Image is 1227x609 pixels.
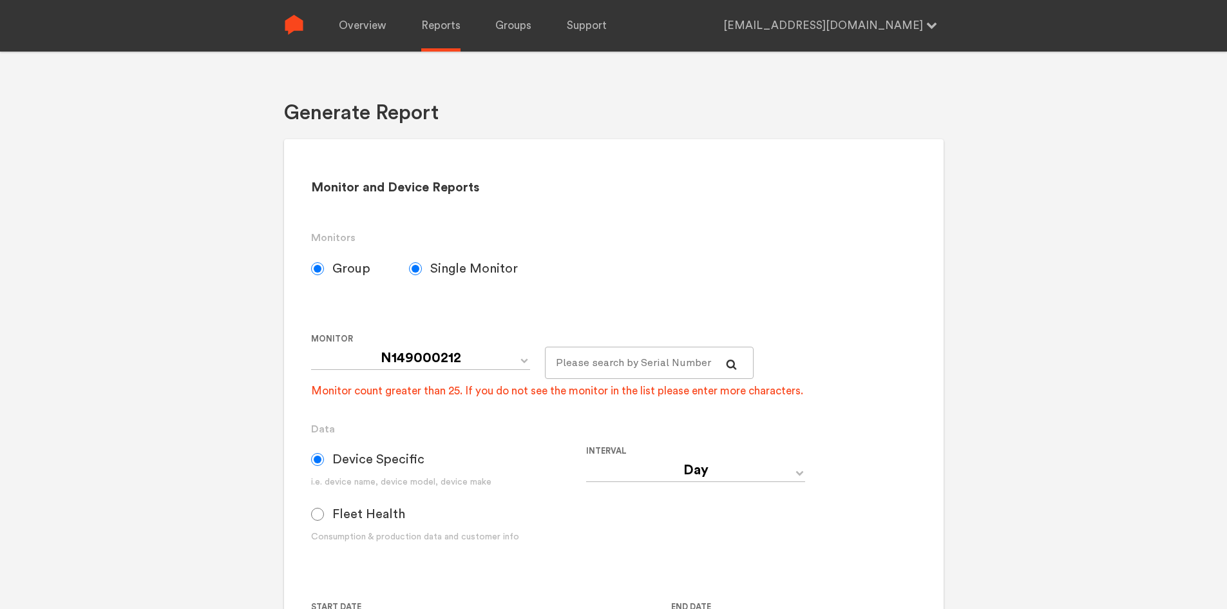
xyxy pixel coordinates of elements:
[311,383,803,399] div: Monitor count greater than 25. If you do not see the monitor in the list please enter more charac...
[311,421,916,437] h3: Data
[430,261,518,276] span: Single Monitor
[311,476,586,489] div: i.e. device name, device model, device make
[545,347,754,379] input: Please search by Serial Number
[311,180,916,196] h2: Monitor and Device Reports
[311,262,324,275] input: Group
[409,262,422,275] input: Single Monitor
[311,331,535,347] label: Monitor
[586,443,851,459] label: Interval
[332,452,424,467] span: Device Specific
[311,230,916,246] h3: Monitors
[311,530,586,544] div: Consumption & production data and customer info
[332,261,370,276] span: Group
[284,100,439,126] h1: Generate Report
[332,507,405,522] span: Fleet Health
[284,15,304,35] img: Sense Logo
[311,508,324,521] input: Fleet Health
[311,453,324,466] input: Device Specific
[545,331,744,347] label: For large monitor counts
